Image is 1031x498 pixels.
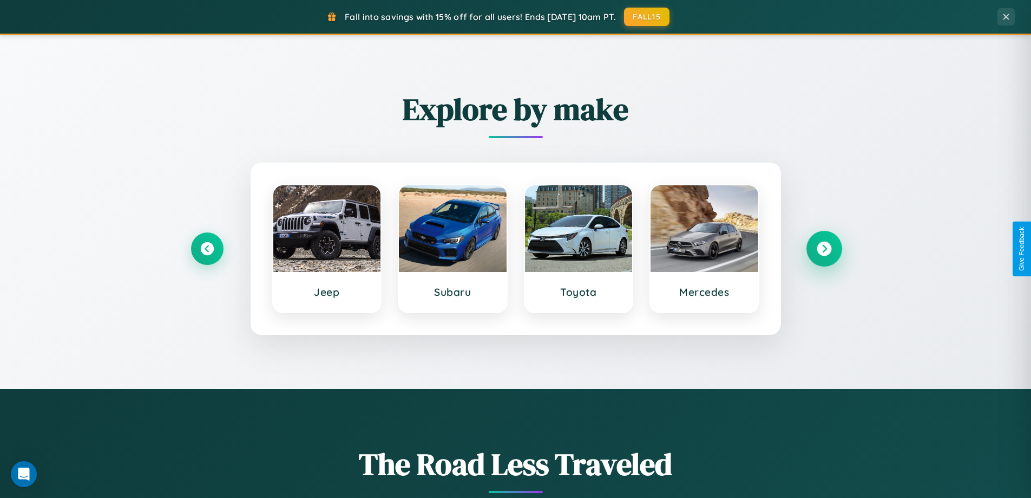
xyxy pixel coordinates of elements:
[1018,227,1026,271] div: Give Feedback
[536,286,622,299] h3: Toyota
[191,88,840,130] h2: Explore by make
[191,443,840,485] h1: The Road Less Traveled
[624,8,669,26] button: FALL15
[410,286,496,299] h3: Subaru
[11,461,37,487] div: Open Intercom Messenger
[284,286,370,299] h3: Jeep
[661,286,747,299] h3: Mercedes
[345,11,616,22] span: Fall into savings with 15% off for all users! Ends [DATE] 10am PT.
